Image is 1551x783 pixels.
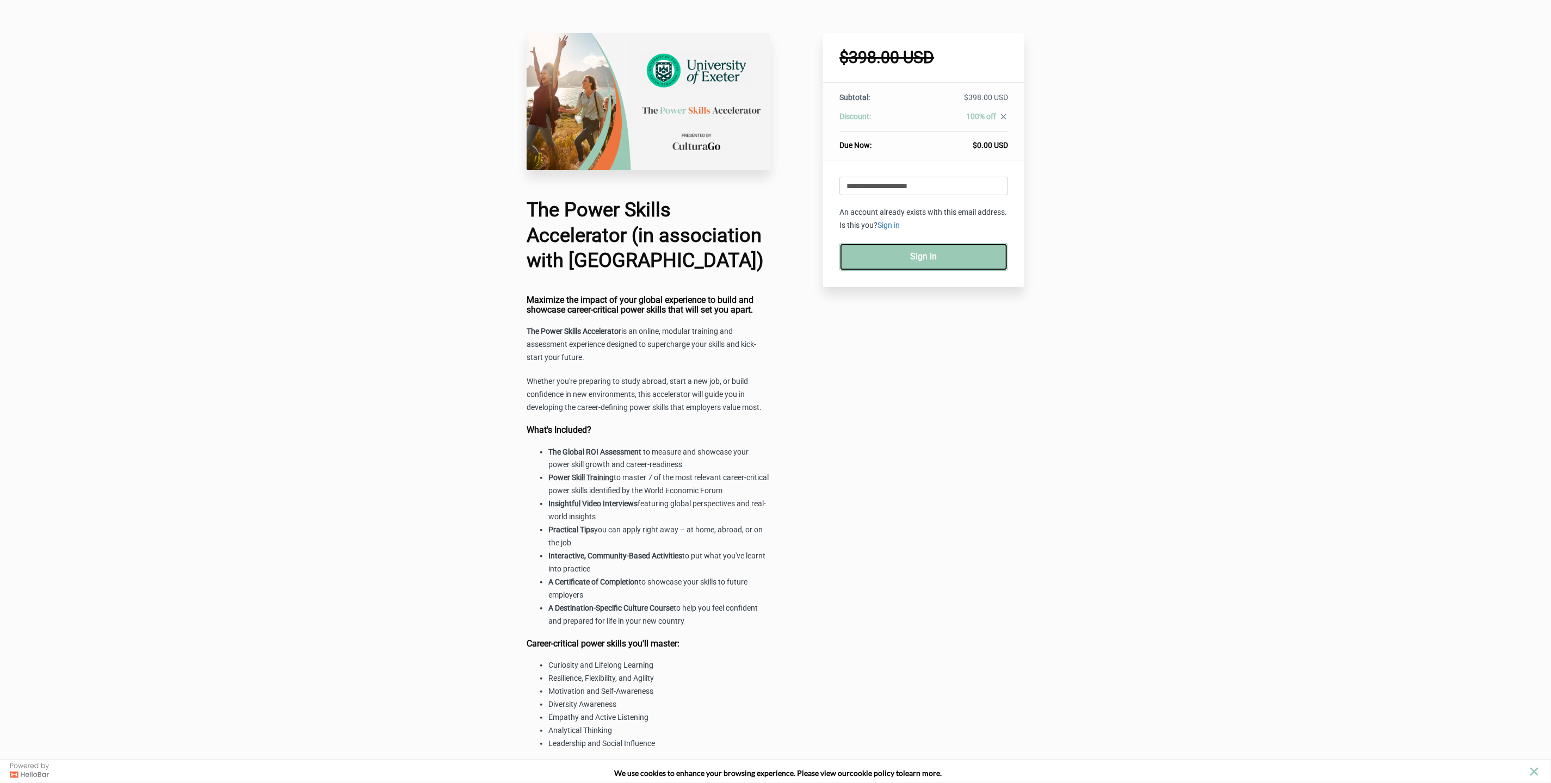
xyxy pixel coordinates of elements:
span: We use cookies to enhance your browsing experience. Please view our [615,768,850,778]
li: Leadership and Social Influence [548,737,770,750]
th: Discount: [839,111,910,132]
a: Sign in [839,243,1008,271]
span: $0.00 USD [973,141,1008,150]
li: you can apply right away – at home, abroad, or on the job [548,524,770,550]
li: Analytical Thinking [548,724,770,737]
th: Due Now: [839,132,910,151]
strong: Interactive, Community-Based Activities [548,551,682,560]
li: Curiosity and Lifelong Learning [548,659,770,672]
li: to showcase your skills to future employers [548,576,770,602]
span: Motivation and Self-Awareness [548,687,653,695]
h1: $398.00 USD [839,49,1008,66]
strong: Power Skill Training [548,473,614,482]
p: is an online, modular training and assessment experience designed to supercharge your skills and ... [527,325,770,364]
span: Subtotal: [839,93,870,102]
span: Diversity Awareness [548,700,616,709]
img: 83720c0-6e26-5801-a5d4-42ecd71128a7_University_of_Exeter_Checkout_Page.png [527,33,770,170]
span: learn more. [904,768,942,778]
strong: to [897,768,904,778]
a: close [996,112,1008,124]
strong: Practical Tips [548,525,594,534]
strong: A Certificate of Completion [548,577,639,586]
li: to help you feel confident and prepared for life in your new country [548,602,770,628]
strong: The Power Skills Accelerator [527,327,621,335]
a: Sign in [878,221,900,229]
p: An account already exists with this email address. Is this you? [839,206,1008,232]
button: close [1528,765,1541,779]
i: close [999,112,1008,121]
li: to master 7 of the most relevant career-critical power skills identified by the World Economic Forum [548,471,770,498]
h4: What's Included? [527,425,770,435]
li: featuring global perspectives and real-world insights [548,498,770,524]
p: Whether you're preparing to study abroad, start a new job, or build confidence in new environment... [527,375,770,414]
strong: A Destination-Specific Culture Course [548,604,673,612]
li: Resilience, Flexibility, and Agility [548,672,770,685]
span: Empathy and Active Listening [548,713,648,722]
li: to put what you've learnt into practice [548,550,770,576]
h4: Career-critical power skills you'll master: [527,639,770,649]
span: 100% off [966,112,996,121]
strong: The Global ROI Assessment [548,448,641,456]
h1: The Power Skills Accelerator (in association with [GEOGRAPHIC_DATA]) [527,197,770,274]
h4: Maximize the impact of your global experience to build and showcase career-critical power skills ... [527,295,770,314]
td: $398.00 USD [911,92,1008,111]
a: cookie policy [850,768,895,778]
strong: Insightful Video Interviews [548,499,638,508]
li: to measure and showcase your power skill growth and career-readiness [548,446,770,472]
